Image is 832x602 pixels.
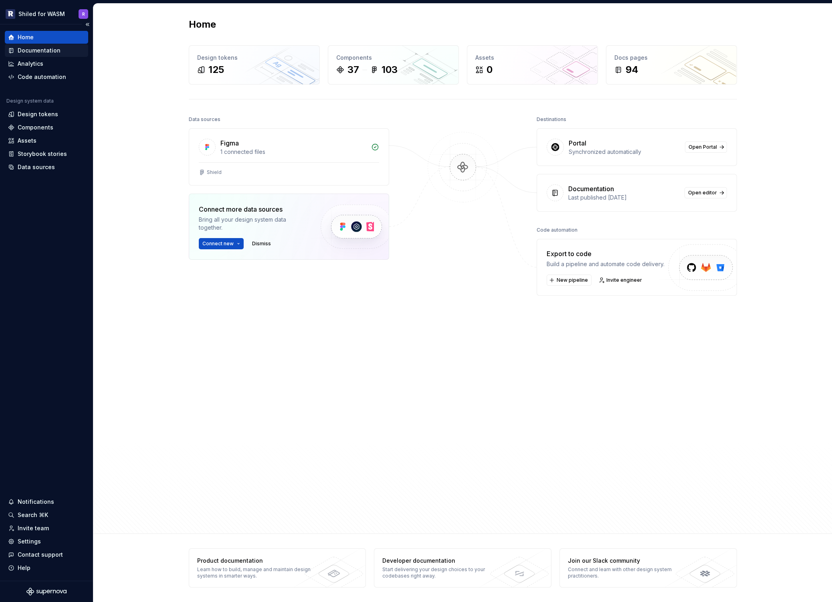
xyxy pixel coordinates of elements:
div: Join our Slack community [568,557,685,565]
div: Home [18,33,34,41]
div: Connect and learn with other design system practitioners. [568,566,685,579]
a: Product documentationLearn how to build, manage and maintain design systems in smarter ways. [189,548,366,588]
a: Developer documentationStart delivering your design choices to your codebases right away. [374,548,551,588]
a: Design tokens [5,108,88,121]
a: Settings [5,535,88,548]
div: Code automation [18,73,66,81]
a: Analytics [5,57,88,70]
div: 0 [487,63,493,76]
div: Developer documentation [382,557,499,565]
div: Contact support [18,551,63,559]
div: Components [18,123,53,131]
span: Invite engineer [606,277,642,283]
a: Invite engineer [596,275,646,286]
span: Dismiss [252,240,271,247]
div: Start delivering your design choices to your codebases right away. [382,566,499,579]
div: Assets [18,137,36,145]
span: New pipeline [557,277,588,283]
span: Connect new [202,240,234,247]
a: Assets0 [467,45,598,85]
button: Help [5,562,88,574]
div: Documentation [568,184,614,194]
span: Open Portal [689,144,717,150]
div: 94 [626,63,638,76]
button: Connect new [199,238,244,249]
button: Dismiss [248,238,275,249]
svg: Supernova Logo [26,588,67,596]
div: Search ⌘K [18,511,48,519]
span: Open editor [688,190,717,196]
div: Help [18,564,30,572]
a: Design tokens125 [189,45,320,85]
a: Home [5,31,88,44]
div: Destinations [537,114,566,125]
div: Bring all your design system data together. [199,216,307,232]
a: Storybook stories [5,147,88,160]
div: Docs pages [614,54,729,62]
div: 125 [208,63,224,76]
div: Shield [207,169,222,176]
a: Docs pages94 [606,45,737,85]
div: Portal [569,138,586,148]
div: Connect more data sources [199,204,307,214]
button: Shiled for WASMR [2,5,91,22]
div: Product documentation [197,557,314,565]
a: Components [5,121,88,134]
div: Data sources [18,163,55,171]
div: Design system data [6,98,54,104]
button: Collapse sidebar [82,19,93,30]
button: Search ⌘K [5,509,88,521]
div: 103 [382,63,398,76]
a: Figma1 connected filesShield [189,128,389,186]
h2: Home [189,18,216,31]
div: Data sources [189,114,220,125]
div: Last published [DATE] [568,194,680,202]
div: Figma [220,138,239,148]
a: Open editor [685,187,727,198]
div: Shiled for WASM [18,10,65,18]
a: Documentation [5,44,88,57]
div: Synchronized automatically [569,148,680,156]
div: Components [336,54,450,62]
a: Open Portal [685,141,727,153]
div: Documentation [18,46,61,55]
div: Storybook stories [18,150,67,158]
a: Assets [5,134,88,147]
div: R [82,11,85,17]
a: Join our Slack communityConnect and learn with other design system practitioners. [559,548,737,588]
a: Data sources [5,161,88,174]
img: 5b96a3ba-bdbe-470d-a859-c795f8f9d209.png [6,9,15,19]
div: Assets [475,54,590,62]
div: Design tokens [197,54,311,62]
div: Settings [18,537,41,545]
div: Code automation [537,224,578,236]
div: Learn how to build, manage and maintain design systems in smarter ways. [197,566,314,579]
div: Notifications [18,498,54,506]
div: Design tokens [18,110,58,118]
button: New pipeline [547,275,592,286]
a: Code automation [5,71,88,83]
button: Notifications [5,495,88,508]
a: Invite team [5,522,88,535]
div: Invite team [18,524,49,532]
div: Analytics [18,60,43,68]
div: 1 connected files [220,148,366,156]
button: Contact support [5,548,88,561]
a: Components37103 [328,45,459,85]
div: 37 [347,63,359,76]
div: Export to code [547,249,664,259]
div: Build a pipeline and automate code delivery. [547,260,664,268]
